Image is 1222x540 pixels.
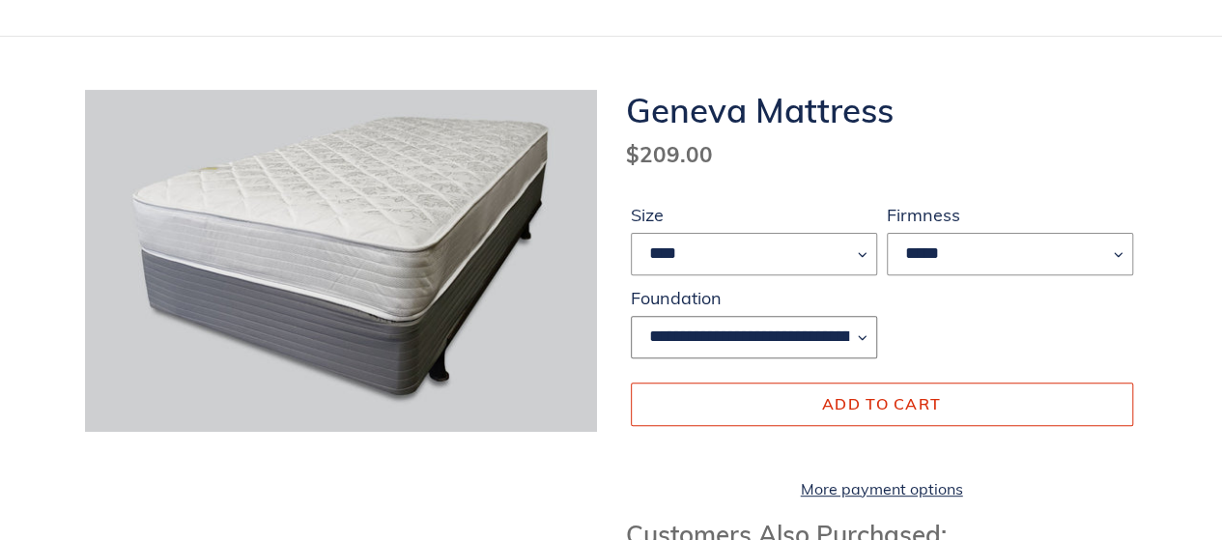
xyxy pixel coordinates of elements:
label: Firmness [887,202,1133,228]
label: Size [631,202,877,228]
button: Add to cart [631,383,1133,425]
h1: Geneva Mattress [626,90,1138,130]
a: More payment options [631,477,1133,500]
span: Add to cart [822,394,941,413]
label: Foundation [631,285,877,311]
span: $209.00 [626,140,713,168]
